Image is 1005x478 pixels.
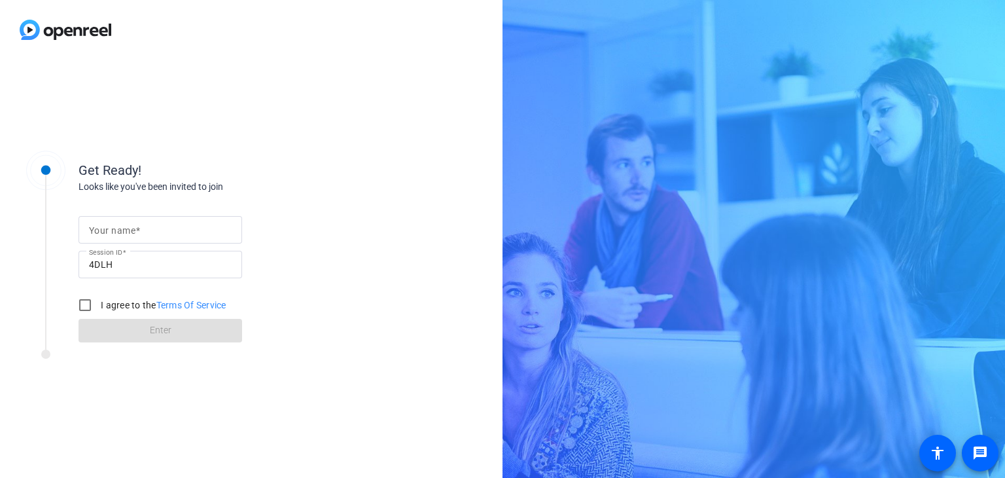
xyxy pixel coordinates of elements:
mat-label: Session ID [89,248,122,256]
div: Looks like you've been invited to join [79,180,340,194]
a: Terms Of Service [156,300,226,310]
mat-label: Your name [89,225,135,236]
div: Get Ready! [79,160,340,180]
mat-icon: message [972,445,988,461]
mat-icon: accessibility [930,445,945,461]
label: I agree to the [98,299,226,312]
